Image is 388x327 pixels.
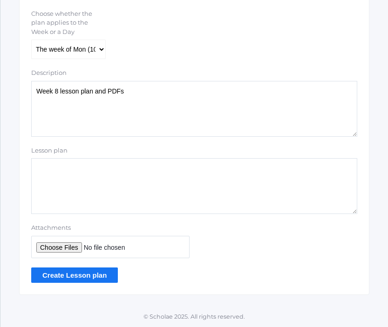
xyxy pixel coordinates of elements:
input: Create Lesson plan [31,267,118,283]
label: Attachments [31,223,190,233]
label: Description [31,68,67,78]
label: Choose whether the plan applies to the Week or a Day [31,9,105,37]
label: Lesson plan [31,146,68,155]
p: © Scholae 2025. All rights reserved. [0,313,388,321]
